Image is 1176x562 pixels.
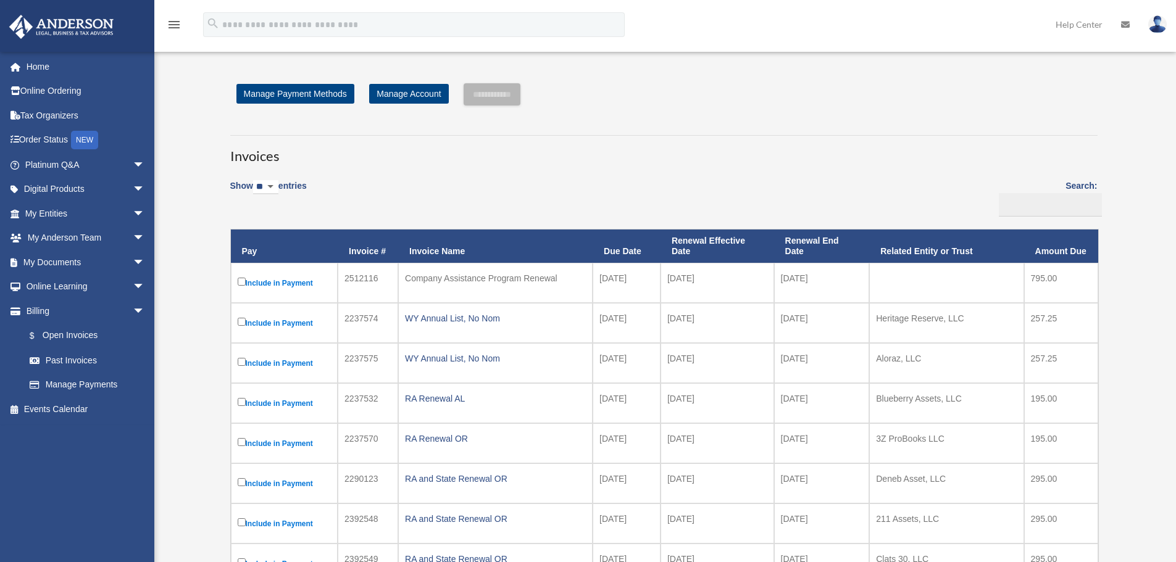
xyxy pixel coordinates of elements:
label: Search: [995,178,1098,217]
input: Include in Payment [238,278,246,286]
input: Include in Payment [238,318,246,326]
th: Renewal End Date: activate to sort column ascending [774,229,870,263]
a: Home [9,54,164,79]
td: [DATE] [774,303,870,343]
select: Showentries [253,180,278,194]
span: arrow_drop_down [133,275,157,300]
td: [DATE] [661,383,774,423]
a: My Documentsarrow_drop_down [9,250,164,275]
i: search [206,17,220,30]
td: [DATE] [774,343,870,383]
input: Include in Payment [238,398,246,406]
td: 3Z ProBooks LLC [869,423,1024,463]
div: RA Renewal OR [405,430,586,447]
span: $ [36,328,43,344]
label: Show entries [230,178,307,207]
span: arrow_drop_down [133,299,157,324]
td: [DATE] [774,423,870,463]
input: Include in Payment [238,358,246,366]
td: [DATE] [593,383,661,423]
a: menu [167,22,181,32]
td: 2392548 [338,503,398,543]
a: My Anderson Teamarrow_drop_down [9,226,164,250]
a: Online Learningarrow_drop_down [9,275,164,299]
th: Pay: activate to sort column descending [231,229,338,263]
div: Company Assistance Program Renewal [405,270,586,287]
a: Past Invoices [17,348,157,373]
a: Manage Account [369,84,448,104]
h3: Invoices [230,135,1098,166]
label: Include in Payment [238,315,332,331]
td: [DATE] [661,303,774,343]
td: 211 Assets, LLC [869,503,1024,543]
img: Anderson Advisors Platinum Portal [6,15,117,39]
td: [DATE] [661,463,774,503]
a: Platinum Q&Aarrow_drop_down [9,152,164,177]
img: User Pic [1148,15,1167,33]
div: WY Annual List, No Nom [405,350,586,367]
td: 2512116 [338,263,398,303]
td: [DATE] [774,503,870,543]
i: menu [167,17,181,32]
span: arrow_drop_down [133,201,157,226]
label: Include in Payment [238,516,332,531]
div: RA Renewal AL [405,390,586,407]
td: 257.25 [1024,303,1098,343]
td: 2237574 [338,303,398,343]
th: Invoice #: activate to sort column ascending [338,229,398,263]
label: Include in Payment [238,436,332,451]
td: [DATE] [593,343,661,383]
label: Include in Payment [238,476,332,491]
th: Due Date: activate to sort column ascending [593,229,661,263]
td: 2290123 [338,463,398,503]
input: Include in Payment [238,518,246,526]
td: [DATE] [774,263,870,303]
td: 195.00 [1024,383,1098,423]
td: 295.00 [1024,503,1098,543]
td: 295.00 [1024,463,1098,503]
a: Manage Payments [17,373,157,397]
th: Related Entity or Trust: activate to sort column ascending [869,229,1024,263]
span: arrow_drop_down [133,250,157,275]
td: 195.00 [1024,423,1098,463]
td: [DATE] [593,423,661,463]
td: Heritage Reserve, LLC [869,303,1024,343]
th: Invoice Name: activate to sort column ascending [398,229,593,263]
td: 257.25 [1024,343,1098,383]
label: Include in Payment [238,395,332,411]
td: Aloraz, LLC [869,343,1024,383]
td: [DATE] [593,303,661,343]
input: Search: [999,193,1102,217]
span: arrow_drop_down [133,226,157,251]
input: Include in Payment [238,438,246,446]
td: 795.00 [1024,263,1098,303]
div: RA and State Renewal OR [405,510,586,527]
label: Include in Payment [238,275,332,291]
a: Billingarrow_drop_down [9,299,157,323]
td: 2237570 [338,423,398,463]
td: [DATE] [774,383,870,423]
label: Include in Payment [238,355,332,371]
td: Deneb Asset, LLC [869,463,1024,503]
th: Renewal Effective Date: activate to sort column ascending [661,229,774,263]
td: [DATE] [774,463,870,503]
td: 2237532 [338,383,398,423]
td: [DATE] [593,263,661,303]
input: Include in Payment [238,478,246,486]
a: Events Calendar [9,397,164,421]
a: My Entitiesarrow_drop_down [9,201,164,226]
span: arrow_drop_down [133,177,157,202]
td: Blueberry Assets, LLC [869,383,1024,423]
td: 2237575 [338,343,398,383]
div: WY Annual List, No Nom [405,310,586,327]
th: Amount Due: activate to sort column ascending [1024,229,1098,263]
a: Tax Organizers [9,103,164,128]
td: [DATE] [593,463,661,503]
div: NEW [71,131,98,149]
td: [DATE] [661,263,774,303]
td: [DATE] [593,503,661,543]
a: Manage Payment Methods [236,84,354,104]
a: Online Ordering [9,79,164,104]
td: [DATE] [661,343,774,383]
a: Order StatusNEW [9,128,164,153]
